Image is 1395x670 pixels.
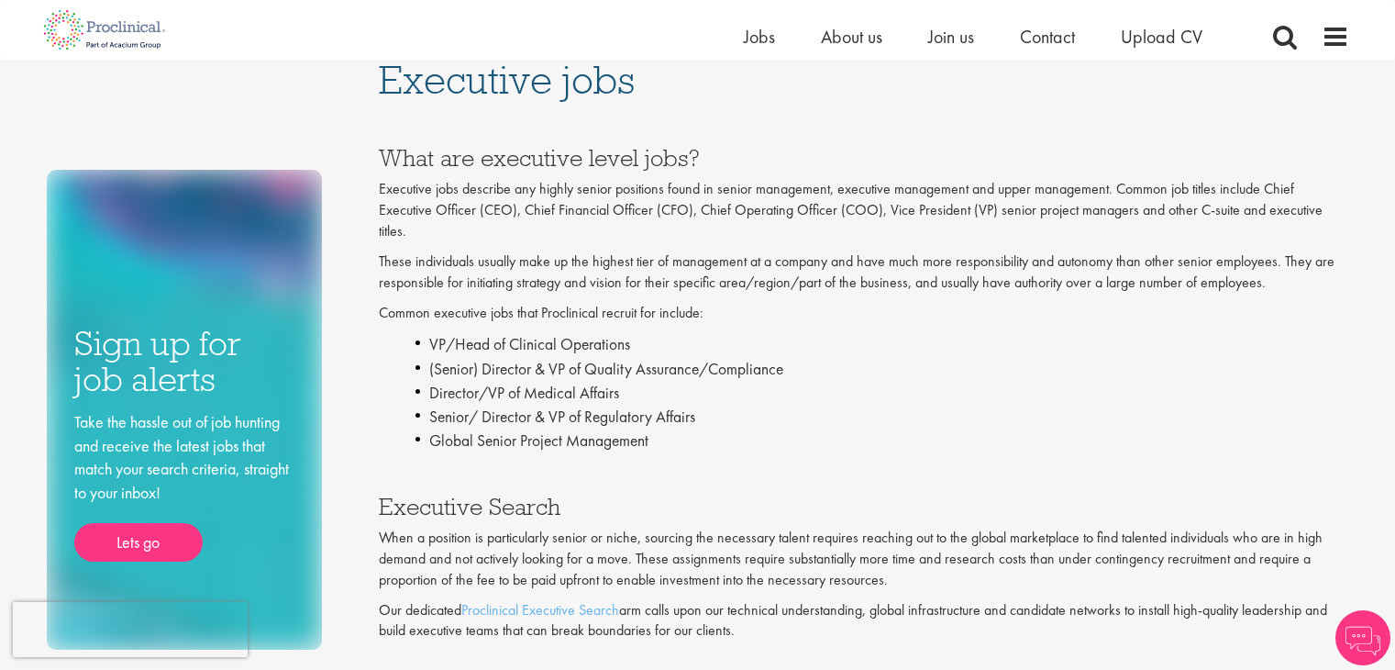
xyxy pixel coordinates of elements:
[379,146,1349,170] h3: What are executive level jobs?
[379,600,1349,642] p: Our dedicated arm calls upon our technical understanding, global infrastructure and candidate net...
[415,357,1349,381] li: (Senior) Director & VP of Quality Assurance/Compliance
[13,602,248,657] iframe: reCAPTCHA
[1020,25,1075,49] a: Contact
[415,381,1349,405] li: Director/VP of Medical Affairs
[415,429,1349,452] li: Global Senior Project Management
[1121,25,1202,49] a: Upload CV
[415,332,1349,356] li: VP/Head of Clinical Operations
[379,528,1349,591] p: When a position is particularly senior or niche, sourcing the necessary talent requires reaching ...
[379,55,635,105] span: Executive jobs
[74,326,294,396] h3: Sign up for job alerts
[74,410,294,562] div: Take the hassle out of job hunting and receive the latest jobs that match your search criteria, s...
[379,303,1349,324] p: Common executive jobs that Proclinical recruit for include:
[379,251,1349,294] p: These individuals usually make up the highest tier of management at a company and have much more ...
[1335,610,1390,665] img: Chatbot
[928,25,974,49] a: Join us
[379,179,1349,242] p: Executive jobs describe any highly senior positions found in senior management, executive managem...
[744,25,775,49] a: Jobs
[74,523,203,562] a: Lets go
[379,495,1349,519] h3: Executive Search
[821,25,882,49] a: About us
[415,405,1349,429] li: Senior/ Director & VP of Regulatory Affairs
[461,600,619,620] a: Proclinical Executive Search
